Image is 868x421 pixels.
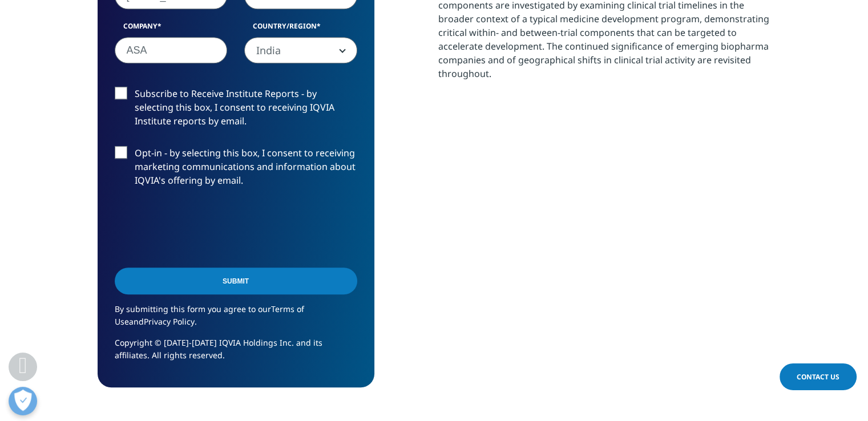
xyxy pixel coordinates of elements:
[245,38,357,64] span: India
[115,205,288,250] iframe: reCAPTCHA
[244,21,357,37] label: Country/Region
[115,337,357,370] p: Copyright © [DATE]-[DATE] IQVIA Holdings Inc. and its affiliates. All rights reserved.
[115,146,357,193] label: Opt-in - by selecting this box, I consent to receiving marketing communications and information a...
[797,372,839,382] span: Contact Us
[244,37,357,63] span: India
[115,268,357,294] input: Submit
[9,387,37,415] button: Open Preferences
[115,21,228,37] label: Company
[115,87,357,134] label: Subscribe to Receive Institute Reports - by selecting this box, I consent to receiving IQVIA Inst...
[115,303,357,337] p: By submitting this form you agree to our and .
[780,363,857,390] a: Contact Us
[144,316,195,327] a: Privacy Policy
